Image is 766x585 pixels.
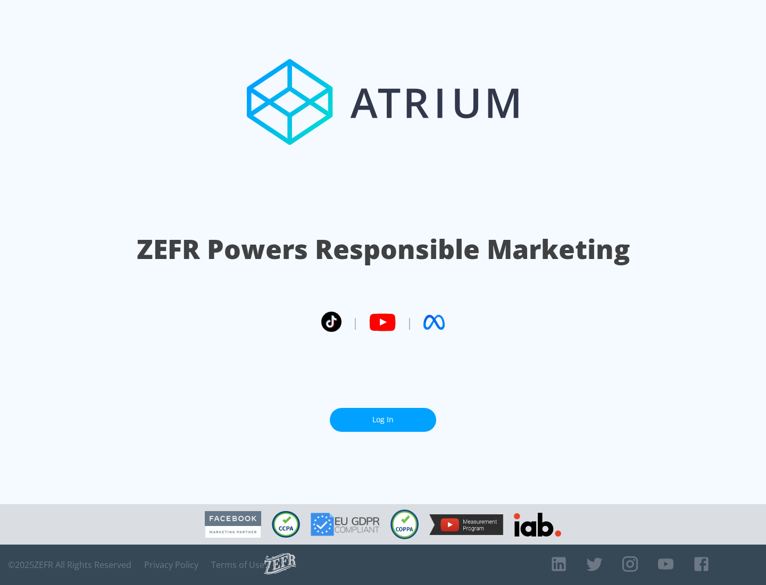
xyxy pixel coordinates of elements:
a: Terms of Use [211,559,264,570]
img: GDPR Compliant [311,513,380,536]
img: YouTube Measurement Program [429,514,503,535]
img: CCPA Compliant [272,511,300,538]
span: | [406,314,413,330]
a: Log In [330,408,436,432]
img: COPPA Compliant [390,509,419,539]
a: Privacy Policy [144,559,198,570]
img: IAB [514,513,561,537]
span: | [352,314,359,330]
h1: ZEFR Powers Responsible Marketing [137,231,630,268]
img: Facebook Marketing Partner [205,511,261,538]
span: © 2025 ZEFR All Rights Reserved [8,559,131,570]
